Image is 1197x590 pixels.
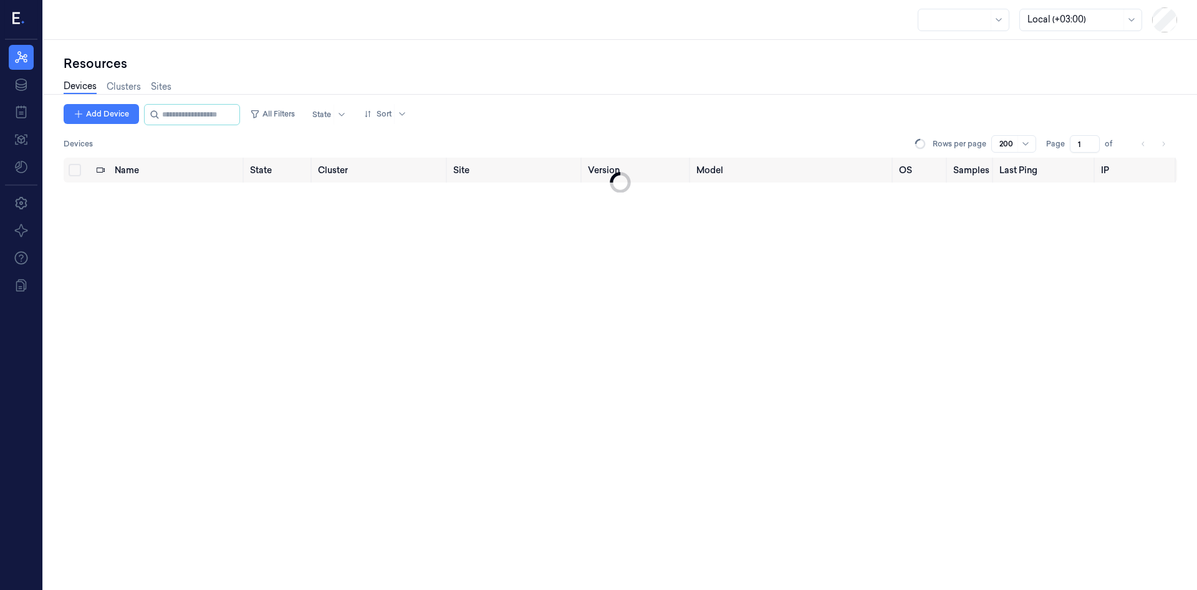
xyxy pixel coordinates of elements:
a: Sites [151,80,171,93]
th: Last Ping [994,158,1096,183]
span: Devices [64,138,93,150]
button: All Filters [245,104,300,124]
th: Model [691,158,894,183]
a: Clusters [107,80,141,93]
nav: pagination [1135,135,1172,153]
div: Resources [64,55,1177,72]
th: Cluster [313,158,448,183]
button: Select all [69,164,81,176]
p: Rows per page [933,138,986,150]
a: Devices [64,80,97,94]
button: Add Device [64,104,139,124]
th: Name [110,158,245,183]
th: Site [448,158,583,183]
span: Page [1046,138,1065,150]
span: of [1105,138,1125,150]
th: State [245,158,313,183]
th: OS [894,158,948,183]
th: Version [583,158,691,183]
th: IP [1096,158,1177,183]
th: Samples [948,158,994,183]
